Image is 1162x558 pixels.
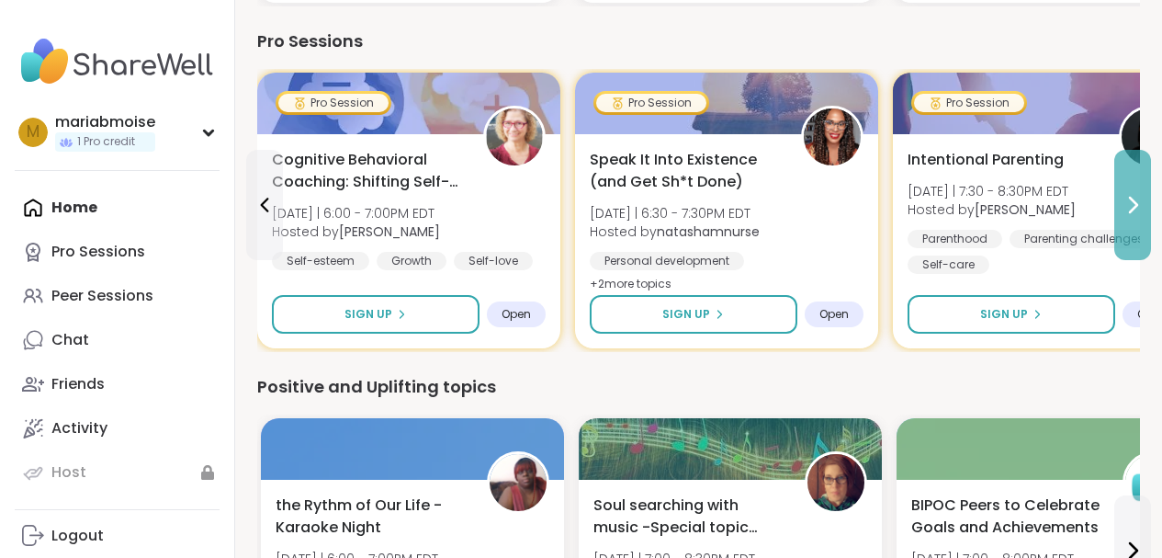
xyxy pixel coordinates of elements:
div: Positive and Uplifting topics [257,374,1140,400]
img: Fausta [486,108,543,165]
b: [PERSON_NAME] [975,200,1076,219]
div: Pro Session [278,94,389,112]
a: Host [15,450,220,495]
div: Parenting challenges [1010,230,1158,248]
img: HeatherCM24 [807,454,864,511]
div: Pro Sessions [51,242,145,262]
div: Pro Session [914,94,1024,112]
span: [DATE] | 7:30 - 8:30PM EDT [908,182,1076,200]
button: Sign Up [272,295,479,334]
button: Sign Up [590,295,797,334]
span: Open [819,307,849,322]
span: [DATE] | 6:30 - 7:30PM EDT [590,204,760,222]
div: Self-esteem [272,252,369,270]
a: Pro Sessions [15,230,220,274]
div: Friends [51,374,105,394]
a: Activity [15,406,220,450]
div: Host [51,462,86,483]
div: Growth [377,252,446,270]
div: Parenthood [908,230,1002,248]
a: Peer Sessions [15,274,220,318]
span: Sign Up [344,306,392,323]
span: Sign Up [980,306,1028,323]
span: the Rythm of Our Life - Karaoke Night [276,495,467,539]
span: Soul searching with music -Special topic edition! [593,495,784,539]
div: Self-love [454,252,533,270]
span: Intentional Parenting [908,149,1064,171]
b: natashamnurse [657,222,760,241]
img: mwanabe3 [490,454,547,511]
a: Logout [15,514,220,558]
span: Sign Up [662,306,710,323]
span: Hosted by [908,200,1076,219]
span: 1 Pro credit [77,134,135,150]
img: natashamnurse [804,108,861,165]
span: m [27,120,39,144]
div: Chat [51,330,89,350]
div: Self-care [908,256,989,274]
span: Cognitive Behavioral Coaching: Shifting Self-Talk [272,149,463,193]
img: ShareWell Nav Logo [15,29,220,94]
span: Hosted by [272,222,440,241]
span: [DATE] | 6:00 - 7:00PM EDT [272,204,440,222]
div: Pro Sessions [257,28,1140,54]
div: Activity [51,418,107,438]
div: Personal development [590,252,744,270]
div: Pro Session [596,94,706,112]
span: Hosted by [590,222,760,241]
span: Open [502,307,531,322]
div: mariabmoise [55,112,155,132]
span: Speak It Into Existence (and Get Sh*t Done) [590,149,781,193]
a: Friends [15,362,220,406]
span: BIPOC Peers to Celebrate Goals and Achievements [911,495,1102,539]
div: Peer Sessions [51,286,153,306]
a: Chat [15,318,220,362]
b: [PERSON_NAME] [339,222,440,241]
div: Logout [51,526,104,546]
button: Sign Up [908,295,1115,334]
